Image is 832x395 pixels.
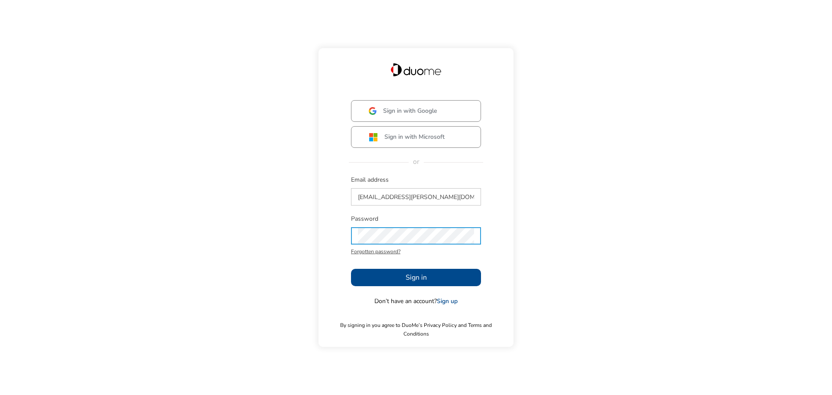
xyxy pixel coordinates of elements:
[351,126,481,148] button: Sign in with Microsoft
[374,297,458,306] span: Don’t have an account?
[384,133,445,141] span: Sign in with Microsoft
[351,215,481,223] span: Password
[351,269,481,286] button: Sign in
[383,107,437,115] span: Sign in with Google
[409,157,424,166] span: or
[369,132,378,141] img: ms.svg
[351,100,481,122] button: Sign in with Google
[437,297,458,305] a: Sign up
[351,176,481,184] span: Email address
[406,272,427,283] span: Sign in
[327,321,505,338] span: By signing in you agree to DuoMe’s Privacy Policy and Terms and Conditions
[351,247,481,256] span: Forgotten password?
[369,107,377,115] img: google.svg
[391,63,441,76] img: Duome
